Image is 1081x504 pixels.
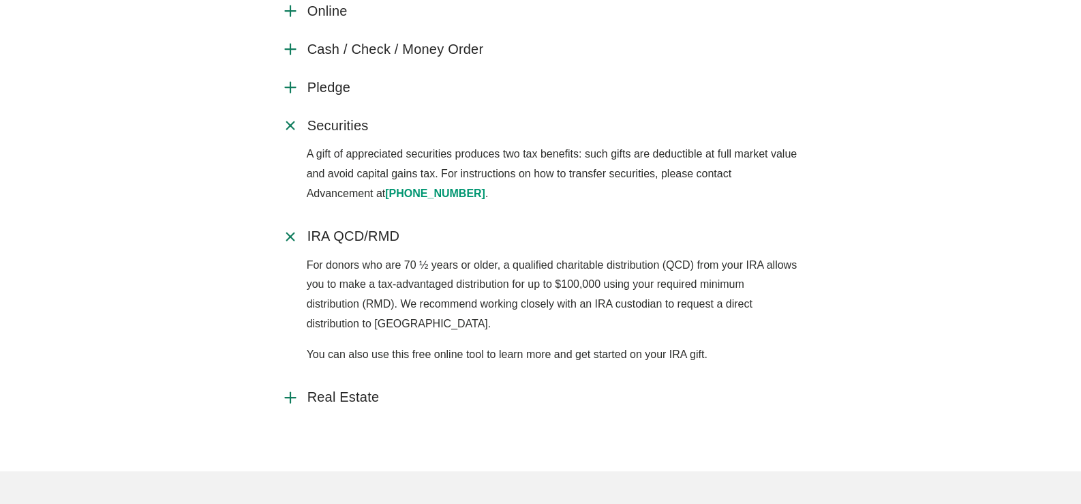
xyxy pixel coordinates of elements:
[307,228,400,245] span: IRA QCD/RMD
[385,188,485,199] a: [PHONE_NUMBER]
[307,389,380,406] span: Real Estate
[307,117,369,134] span: Securities
[307,3,348,20] span: Online
[307,41,484,58] span: Cash / Check / Money Order
[307,345,800,365] p: You can also use this free online tool to learn more and get started on your IRA gift.
[307,145,800,203] p: A gift of appreciated securities produces two tax benefits: such gifts are deductible at full mar...
[307,79,350,96] span: Pledge
[307,256,800,334] p: For donors who are 70 ½ years or older, a qualified charitable distribution (QCD) from your IRA a...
